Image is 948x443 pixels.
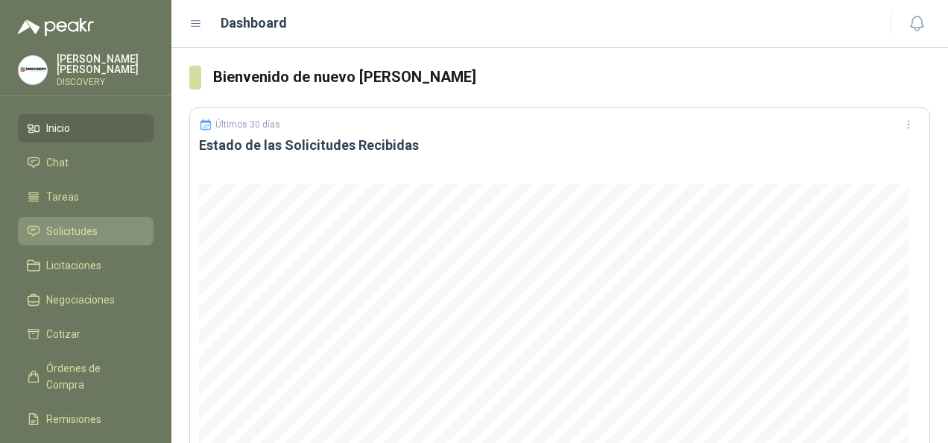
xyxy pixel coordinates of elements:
img: Logo peakr [18,18,94,36]
span: Remisiones [46,411,101,427]
a: Cotizar [18,320,154,348]
a: Negociaciones [18,286,154,314]
span: Cotizar [46,326,80,342]
a: Chat [18,148,154,177]
span: Órdenes de Compra [46,360,139,393]
img: Company Logo [19,56,47,84]
h3: Bienvenido de nuevo [PERSON_NAME] [213,66,931,89]
a: Solicitudes [18,217,154,245]
a: Órdenes de Compra [18,354,154,399]
span: Inicio [46,120,70,136]
a: Remisiones [18,405,154,433]
a: Tareas [18,183,154,211]
h3: Estado de las Solicitudes Recibidas [199,136,920,154]
span: Solicitudes [46,223,98,239]
span: Tareas [46,189,79,205]
p: Últimos 30 días [215,119,280,130]
h1: Dashboard [221,13,287,34]
span: Licitaciones [46,257,101,274]
a: Licitaciones [18,251,154,280]
span: Chat [46,154,69,171]
span: Negociaciones [46,292,115,308]
p: DISCOVERY [57,78,154,87]
p: [PERSON_NAME] [PERSON_NAME] [57,54,154,75]
a: Inicio [18,114,154,142]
